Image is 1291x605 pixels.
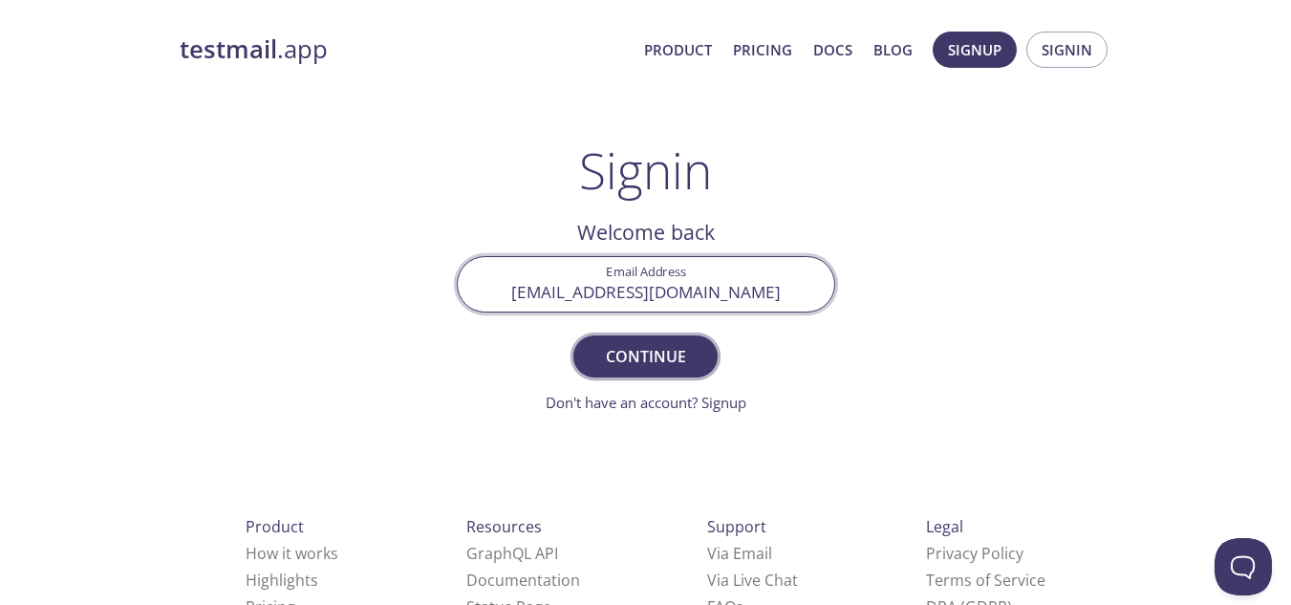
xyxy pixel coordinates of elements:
[246,543,338,564] a: How it works
[707,543,772,564] a: Via Email
[1042,37,1092,62] span: Signin
[933,32,1017,68] button: Signup
[926,516,963,537] span: Legal
[644,37,712,62] a: Product
[594,343,696,370] span: Continue
[813,37,852,62] a: Docs
[1215,538,1272,595] iframe: Help Scout Beacon - Open
[180,33,629,66] a: testmail.app
[873,37,913,62] a: Blog
[733,37,792,62] a: Pricing
[926,543,1023,564] a: Privacy Policy
[466,543,558,564] a: GraphQL API
[246,570,318,591] a: Highlights
[707,516,766,537] span: Support
[573,335,717,378] button: Continue
[457,216,835,248] h2: Welcome back
[180,32,277,66] strong: testmail
[246,516,304,537] span: Product
[926,570,1045,591] a: Terms of Service
[546,393,746,412] a: Don't have an account? Signup
[466,516,542,537] span: Resources
[707,570,798,591] a: Via Live Chat
[579,141,712,199] h1: Signin
[466,570,580,591] a: Documentation
[1026,32,1108,68] button: Signin
[948,37,1001,62] span: Signup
